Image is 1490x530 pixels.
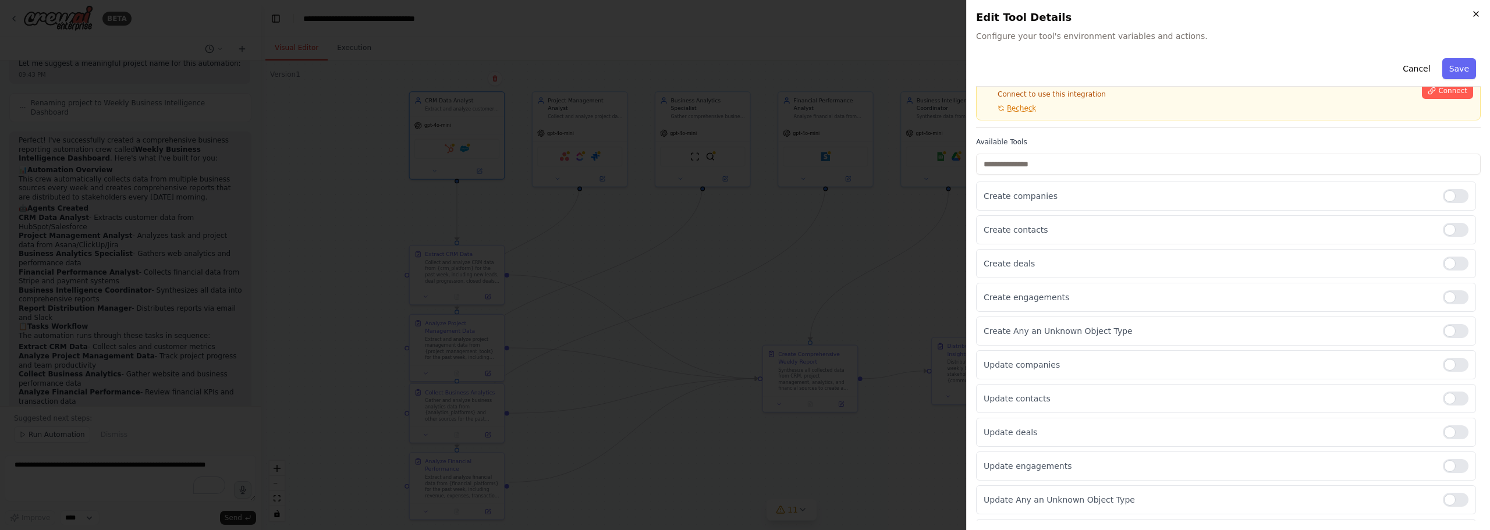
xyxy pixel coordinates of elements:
[1422,83,1473,99] button: Connect
[1438,86,1467,95] span: Connect
[984,325,1434,337] p: Create Any an Unknown Object Type
[984,426,1434,438] p: Update deals
[984,104,1036,113] button: Recheck
[976,9,1481,26] h2: Edit Tool Details
[984,258,1434,269] p: Create deals
[984,291,1434,303] p: Create engagements
[1442,58,1476,79] button: Save
[984,90,1415,99] p: Connect to use this integration
[984,224,1434,236] p: Create contacts
[984,460,1434,472] p: Update engagements
[984,190,1434,202] p: Create companies
[1007,104,1036,113] span: Recheck
[976,30,1481,42] span: Configure your tool's environment variables and actions.
[984,393,1434,404] p: Update contacts
[1396,58,1437,79] button: Cancel
[976,137,1481,147] label: Available Tools
[984,494,1434,506] p: Update Any an Unknown Object Type
[984,359,1434,371] p: Update companies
